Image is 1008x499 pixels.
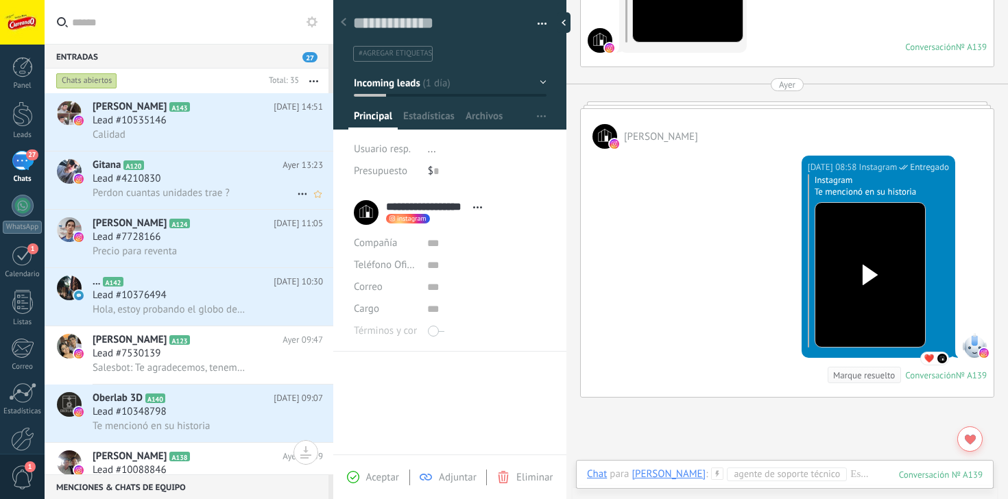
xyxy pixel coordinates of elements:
span: Lead #7728166 [93,230,160,244]
div: D E L M O N T E [632,467,706,480]
span: [DATE] 10:30 [274,275,323,289]
div: Ayer [779,78,795,91]
img: icon [74,232,84,242]
span: 27 [26,149,38,160]
span: Instagram [962,333,987,358]
span: [PERSON_NAME] [93,333,167,347]
div: $ [428,160,547,182]
div: [DATE] 08:58 [808,160,859,174]
span: Entregado [910,160,949,174]
div: Leads [3,131,43,140]
span: Lead #10535146 [93,114,167,127]
span: Correo [354,280,383,293]
div: Entradas [45,44,328,69]
span: Hola, estoy probando el globo de chat de la web. [93,303,248,316]
span: Estadísticas [403,110,455,130]
img: icon [74,349,84,358]
span: Archivos [466,110,503,130]
div: Ocultar [557,12,571,33]
div: № A139 [956,369,987,381]
span: #agregar etiquetas [359,49,432,58]
span: 27 [302,52,317,62]
span: A120 [123,160,143,170]
span: Presupuesto [354,165,407,178]
div: WhatsApp [3,221,42,234]
span: ... [428,143,436,156]
span: Oberlab 3D [93,391,143,405]
span: Ayer 08:59 [283,450,323,463]
span: Adjuntar [439,471,477,484]
span: [DATE] 14:51 [274,100,323,114]
span: Lead #4210830 [93,172,160,186]
img: instagram.svg [610,139,619,149]
span: Ayer 09:47 [283,333,323,347]
span: D E L M O N T E [624,130,698,143]
span: Términos y condiciones [354,326,455,336]
span: Instagram [859,160,898,174]
img: instagram.svg [605,43,614,53]
span: A123 [169,335,189,345]
span: Calidad [93,128,125,141]
span: Lead #10348798 [93,405,167,419]
span: Te mencionó en su historia [93,419,210,433]
img: icon [74,174,84,184]
div: Presupuesto [354,160,418,182]
span: Perdon cuantas unidades trae ? [93,186,230,199]
img: icon [74,291,84,300]
span: Gitana [93,158,121,172]
span: [PERSON_NAME] [93,100,167,114]
span: Lead #10088846 [93,463,167,477]
span: D E L M O N T E [588,28,612,53]
div: Panel [3,82,43,90]
div: Cargo [354,297,417,319]
span: instagram [397,215,427,222]
span: A140 [145,393,165,403]
img: instagram.svg [979,348,989,358]
span: ... [93,275,100,289]
button: Correo [354,276,383,297]
a: avatariconGitanaA120Ayer 13:23Lead #4210830Perdon cuantas unidades trae ? [45,151,333,209]
div: Chats abiertos [56,73,117,89]
a: avatariconOberlab 3DA140[DATE] 09:07Lead #10348798Te mencionó en su historia [45,385,333,442]
button: Teléfono Oficina [354,254,417,276]
a: avataricon[PERSON_NAME]A124[DATE] 11:05Lead #7728166Precio para reventa [45,210,333,267]
div: Chats [3,175,43,184]
span: Agente de soporte técnico [727,467,847,481]
span: Lead #10376494 [93,289,167,302]
span: Ayer 13:23 [283,158,323,172]
span: Principal [354,110,392,130]
span: Aceptar [366,471,399,484]
div: Usuario resp. [354,138,418,160]
img: icon [74,407,84,417]
div: Conversación [905,41,956,53]
span: [DATE] 09:07 [274,391,323,405]
span: A142 [103,277,123,287]
div: Correo [3,363,43,372]
span: 1 [25,461,36,472]
span: Usuario resp. [354,143,411,156]
span: A138 [169,452,189,461]
img: icon [74,116,84,125]
span: Precio para reventa [93,245,177,258]
span: Salesbot: Te agradecemos, tenemos sponsor en una radio local ya y momentáneamente no estamos trab... [93,361,248,374]
div: Compañía [354,232,417,254]
span: [DATE] 11:05 [274,217,323,230]
img: icon [74,465,84,475]
span: D E L M O N T E [937,353,948,364]
span: para [610,467,629,481]
span: [PERSON_NAME] [93,217,167,230]
span: D E L M O N T E [592,124,617,149]
span: : [706,467,708,481]
div: Menciones & Chats de equipo [45,474,328,499]
span: Teléfono Oficina [354,258,425,271]
div: Total: 35 [263,74,299,88]
span: Lead #7530139 [93,347,160,361]
span: A143 [169,102,189,112]
div: Conversación [905,369,956,381]
span: 1 [27,243,38,254]
div: Estadísticas [3,407,43,416]
span: A124 [169,219,189,228]
div: Calendario [3,270,43,279]
div: Términos y condiciones [354,319,417,341]
span: Cargo [354,304,379,314]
